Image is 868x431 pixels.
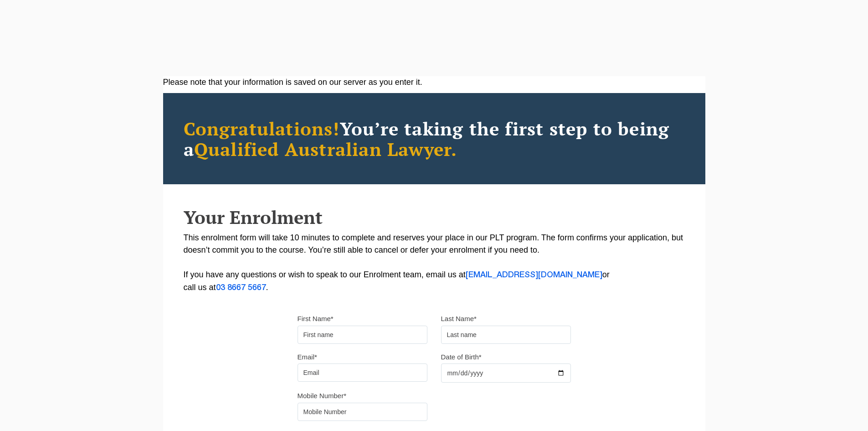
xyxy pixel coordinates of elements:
label: Date of Birth* [441,353,482,362]
label: Email* [298,353,317,362]
span: Congratulations! [184,116,340,140]
label: Last Name* [441,314,477,323]
div: Please note that your information is saved on our server as you enter it. [163,76,705,88]
h2: You’re taking the first step to being a [184,118,685,159]
p: This enrolment form will take 10 minutes to complete and reserves your place in our PLT program. ... [184,232,685,294]
input: Mobile Number [298,403,427,421]
h2: Your Enrolment [184,207,685,227]
span: Qualified Australian Lawyer. [194,137,457,161]
input: Email [298,363,427,382]
a: 03 8667 5667 [216,284,266,291]
input: First name [298,326,427,344]
label: First Name* [298,314,334,323]
a: [EMAIL_ADDRESS][DOMAIN_NAME] [466,271,602,279]
input: Last name [441,326,571,344]
label: Mobile Number* [298,391,347,400]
